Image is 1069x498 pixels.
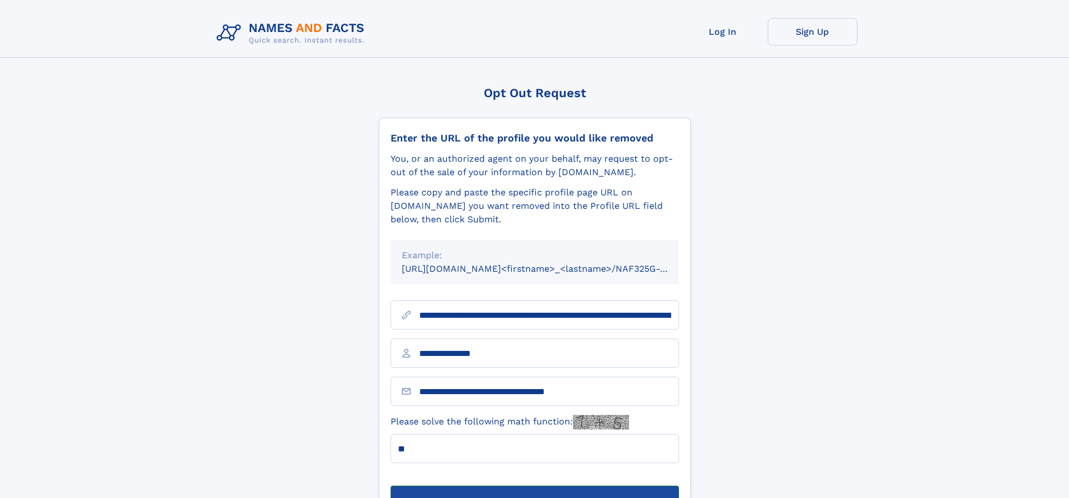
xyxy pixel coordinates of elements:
[391,415,629,430] label: Please solve the following math function:
[391,152,679,179] div: You, or an authorized agent on your behalf, may request to opt-out of the sale of your informatio...
[402,249,668,262] div: Example:
[391,132,679,144] div: Enter the URL of the profile you would like removed
[391,186,679,226] div: Please copy and paste the specific profile page URL on [DOMAIN_NAME] you want removed into the Pr...
[379,86,691,100] div: Opt Out Request
[768,18,857,45] a: Sign Up
[212,18,374,48] img: Logo Names and Facts
[678,18,768,45] a: Log In
[402,263,700,274] small: [URL][DOMAIN_NAME]<firstname>_<lastname>/NAF325G-xxxxxxxx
